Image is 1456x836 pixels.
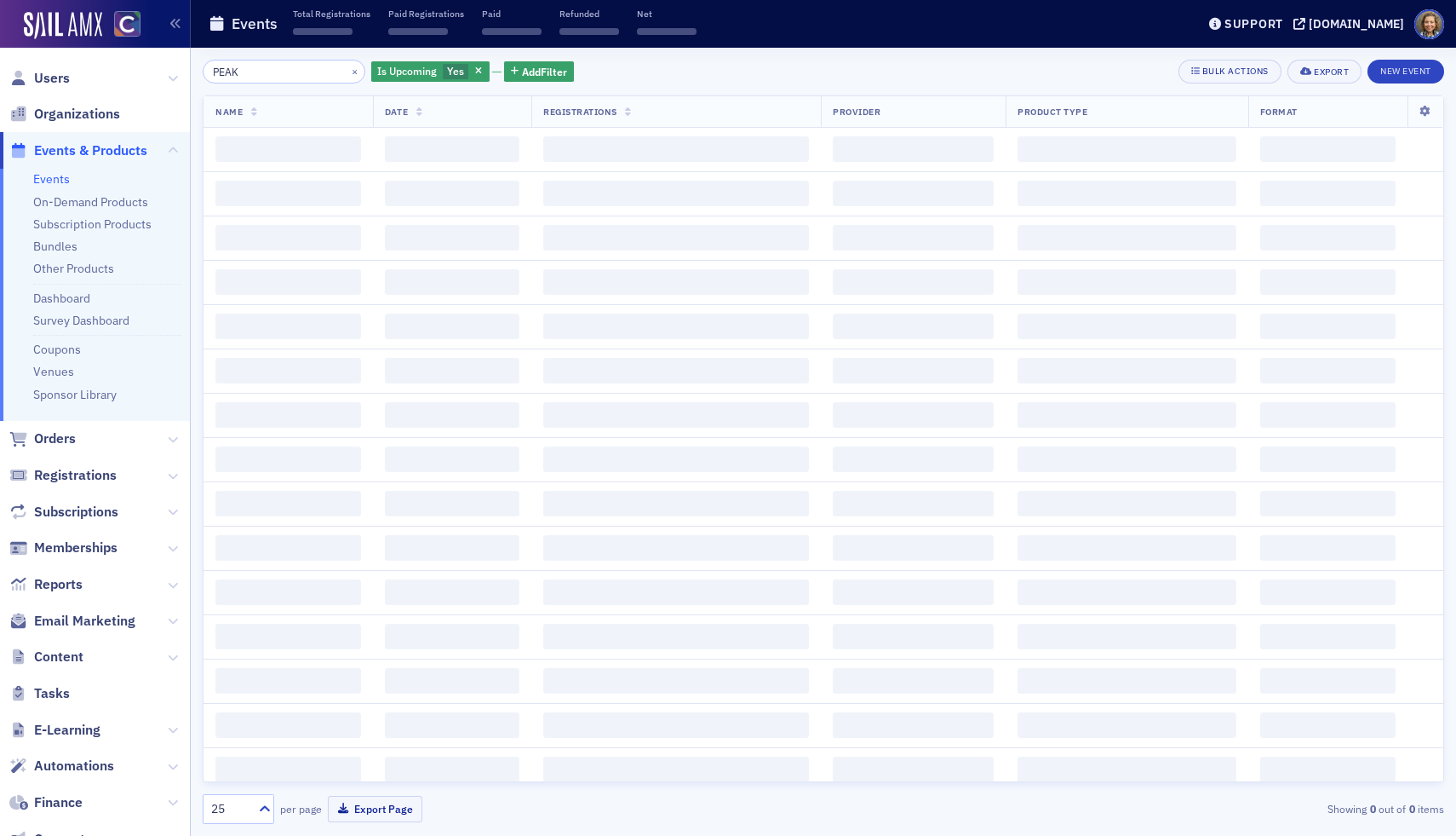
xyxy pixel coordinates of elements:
span: ‌ [215,624,361,649]
span: ‌ [385,535,519,561]
span: ‌ [215,491,361,516]
span: ‌ [543,181,809,206]
span: ‌ [385,712,519,738]
span: ‌ [833,712,994,738]
span: Product Type [1017,106,1087,118]
span: Name [215,106,243,118]
span: Memberships [34,539,118,557]
a: E-Learning [9,721,100,740]
span: ‌ [543,358,809,383]
span: ‌ [215,402,361,428]
span: ‌ [1260,712,1396,738]
span: ‌ [833,314,994,339]
span: ‌ [1017,579,1235,605]
div: Showing out of items [1042,801,1444,816]
span: ‌ [833,668,994,694]
span: ‌ [1260,491,1396,516]
a: Events [33,171,70,187]
span: ‌ [1260,136,1396,162]
div: Yes [371,61,490,83]
span: ‌ [1017,535,1235,561]
span: Registrations [34,466,117,485]
a: Subscriptions [9,503,118,522]
span: ‌ [833,225,994,251]
span: ‌ [543,225,809,251]
span: ‌ [543,314,809,339]
span: ‌ [215,579,361,605]
span: Orders [34,430,76,448]
span: ‌ [385,269,519,295]
span: ‌ [215,447,361,472]
span: ‌ [559,28,619,35]
a: Coupons [33,342,81,357]
a: On-Demand Products [33,194,148,210]
span: ‌ [1260,314,1396,339]
button: Export [1287,60,1361,84]
span: Is Upcoming [377,64,437,78]
span: ‌ [833,447,994,472]
span: ‌ [385,757,519,782]
span: Organizations [34,105,120,124]
span: ‌ [215,269,361,295]
strong: 0 [1367,801,1379,816]
span: Users [34,69,70,88]
a: Tasks [9,684,70,703]
span: ‌ [833,181,994,206]
a: Automations [9,757,114,775]
span: ‌ [543,668,809,694]
strong: 0 [1406,801,1418,816]
span: ‌ [1017,668,1235,694]
span: ‌ [1017,225,1235,251]
span: ‌ [1260,624,1396,649]
span: Reports [34,575,83,594]
span: ‌ [1260,181,1396,206]
span: E-Learning [34,721,100,740]
span: ‌ [1017,402,1235,428]
a: View Homepage [102,11,140,40]
a: Other Products [33,261,114,276]
span: Add Filter [522,64,567,79]
button: × [347,63,363,78]
span: ‌ [543,402,809,428]
span: ‌ [1260,225,1396,251]
a: Finance [9,793,83,812]
span: ‌ [215,668,361,694]
span: ‌ [215,535,361,561]
span: ‌ [1017,269,1235,295]
span: ‌ [543,757,809,782]
span: ‌ [1260,402,1396,428]
span: ‌ [1260,579,1396,605]
span: ‌ [385,225,519,251]
div: 25 [211,800,249,818]
a: Content [9,648,83,666]
a: Events & Products [9,141,147,160]
span: ‌ [1017,136,1235,162]
span: Events & Products [34,141,147,160]
div: Support [1224,16,1283,32]
span: ‌ [1017,314,1235,339]
span: ‌ [1017,491,1235,516]
a: Dashboard [33,291,90,306]
span: Finance [34,793,83,812]
span: ‌ [637,28,696,35]
h1: Events [232,14,278,34]
a: Orders [9,430,76,448]
img: SailAMX [24,12,102,39]
div: Export [1314,67,1349,77]
span: ‌ [543,136,809,162]
span: Automations [34,757,114,775]
span: ‌ [385,314,519,339]
span: ‌ [543,624,809,649]
span: Subscriptions [34,503,118,522]
span: ‌ [385,447,519,472]
img: SailAMX [114,11,140,37]
input: Search… [203,60,365,84]
span: ‌ [833,402,994,428]
a: Users [9,69,70,88]
span: ‌ [1260,668,1396,694]
p: Refunded [559,8,619,20]
span: ‌ [385,624,519,649]
span: ‌ [1260,535,1396,561]
a: Subscription Products [33,216,152,232]
a: New Event [1367,62,1444,78]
